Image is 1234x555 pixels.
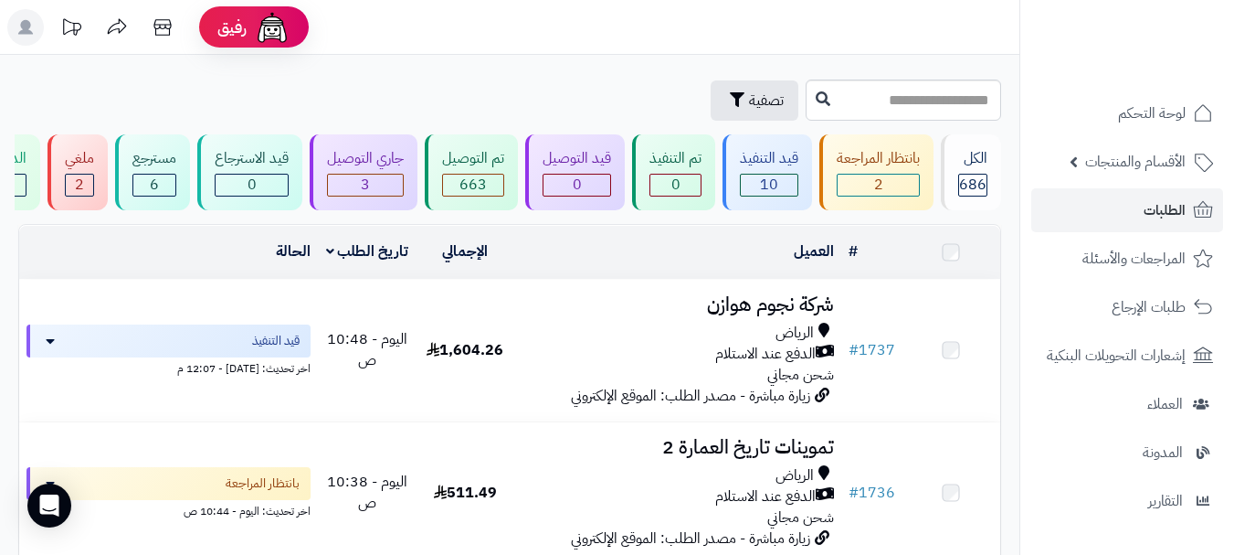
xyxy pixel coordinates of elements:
div: 0 [650,175,701,196]
a: المدونة [1031,431,1223,475]
a: إشعارات التحويلات البنكية [1031,334,1223,378]
a: قيد التنفيذ 10 [719,134,816,210]
span: 3 [361,174,370,196]
span: 6 [150,174,159,196]
span: 10 [760,174,778,196]
div: 0 [543,175,610,196]
img: logo-2.png [1110,40,1217,79]
div: 2 [66,175,93,196]
span: 2 [75,174,84,196]
span: الرياض [775,465,814,486]
div: تم التنفيذ [649,148,701,169]
span: 1,604.26 [427,339,503,361]
a: # [849,240,858,262]
div: الكل [958,148,987,169]
a: تم التنفيذ 0 [628,134,719,210]
div: قيد الاسترجاع [215,148,289,169]
span: # [849,339,859,361]
span: لوحة التحكم [1118,101,1186,126]
span: قيد التنفيذ [252,332,300,350]
div: 3 [328,175,403,196]
span: 663 [459,174,487,196]
div: جاري التوصيل [327,148,404,169]
h3: تموينات تاريخ العمارة 2 [522,437,834,458]
div: 663 [443,175,503,196]
span: زيارة مباشرة - مصدر الطلب: الموقع الإلكتروني [571,528,810,550]
div: 2 [838,175,919,196]
a: التقارير [1031,479,1223,523]
a: لوحة التحكم [1031,91,1223,135]
span: بانتظار المراجعة [226,475,300,493]
img: ai-face.png [254,9,290,46]
span: زيارة مباشرة - مصدر الطلب: الموقع الإلكتروني [571,385,810,407]
span: 2 [874,174,883,196]
span: المدونة [1143,440,1183,465]
a: طلبات الإرجاع [1031,285,1223,329]
h3: شركة نجوم هوازن [522,294,834,315]
a: العميل [794,240,834,262]
a: تم التوصيل 663 [421,134,522,210]
a: الكل686 [937,134,1005,210]
a: بانتظار المراجعة 2 [816,134,937,210]
div: 0 [216,175,288,196]
span: 686 [959,174,986,196]
button: تصفية [711,80,798,121]
a: ملغي 2 [44,134,111,210]
span: اليوم - 10:48 ص [327,328,407,371]
span: 0 [573,174,582,196]
span: الدفع عند الاستلام [715,344,816,365]
a: الإجمالي [442,240,488,262]
span: اليوم - 10:38 ص [327,471,407,514]
span: الطلبات [1144,197,1186,223]
span: تصفية [749,90,784,112]
a: المراجعات والأسئلة [1031,237,1223,281]
span: # [849,482,859,504]
span: الرياض [775,323,814,344]
span: طلبات الإرجاع [1112,294,1186,320]
span: شحن مجاني [767,507,834,528]
a: #1737 [849,339,895,361]
a: تحديثات المنصة [48,9,94,50]
a: قيد التوصيل 0 [522,134,628,210]
a: مسترجع 6 [111,134,194,210]
a: الطلبات [1031,188,1223,232]
a: #1736 [849,482,895,504]
span: الأقسام والمنتجات [1085,149,1186,175]
div: قيد التنفيذ [740,148,798,169]
div: بانتظار المراجعة [837,148,920,169]
a: جاري التوصيل 3 [306,134,421,210]
span: شحن مجاني [767,364,834,386]
div: مسترجع [132,148,176,169]
div: اخر تحديث: [DATE] - 12:07 م [26,358,311,377]
span: العملاء [1147,391,1183,417]
a: تاريخ الطلب [326,240,409,262]
span: التقارير [1148,488,1183,514]
div: تم التوصيل [442,148,504,169]
span: الدفع عند الاستلام [715,486,816,507]
div: Open Intercom Messenger [27,484,71,528]
span: المراجعات والأسئلة [1082,246,1186,272]
div: اخر تحديث: اليوم - 10:44 ص [26,500,311,519]
div: ملغي [65,148,94,169]
span: رفيق [217,16,247,38]
div: 6 [133,175,175,196]
div: قيد التوصيل [543,148,611,169]
a: الحالة [276,240,311,262]
a: قيد الاسترجاع 0 [194,134,306,210]
a: العملاء [1031,382,1223,426]
span: إشعارات التحويلات البنكية [1047,343,1186,368]
span: 511.49 [434,482,497,504]
span: 0 [671,174,680,196]
span: 0 [248,174,257,196]
div: 10 [741,175,797,196]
